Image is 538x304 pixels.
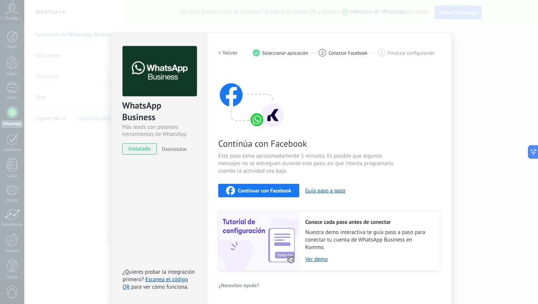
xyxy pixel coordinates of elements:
[159,143,187,155] button: Desinstalar
[122,124,196,138] div: Más leads con potentes herramientas de WhatsApp
[218,280,260,291] button: ¿Necesitas ayuda?
[388,50,435,56] span: Finalizar configuración
[328,50,368,56] span: Conectar Facebook
[321,50,324,56] span: 2
[122,100,196,124] div: WhatsApp Business
[305,256,432,263] a: Ver demo
[380,50,383,56] span: 3
[305,187,346,194] button: Guía paso a paso
[218,46,238,60] button: < Volver
[305,219,432,226] h2: Conoce cada paso antes de conectar
[123,46,197,97] img: logo_main.png
[219,283,259,288] span: ¿Necesitas ayuda?
[123,276,188,291] a: Escanea el código QR
[218,69,285,128] img: connect with facebook
[218,152,396,175] span: Este paso toma aproximadamente 5 minutos. Es posible que algunos mensajes no se entreguen durante...
[123,268,195,283] span: ¿Quieres probar la integración primero?
[238,188,291,193] span: Continuar con Facebook
[218,138,396,149] span: Continúa con Facebook
[218,184,299,197] button: Continuar con Facebook
[131,283,188,291] span: para ver cómo funciona.
[218,49,238,57] h2: < Volver
[162,146,187,152] span: Desinstalar
[262,50,309,56] span: Seleccionar aplicación
[305,229,432,251] span: Nuestra demo interactiva te guía paso a paso para conectar tu cuenta de WhatsApp Business en Kommo.
[123,143,157,155] span: instalado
